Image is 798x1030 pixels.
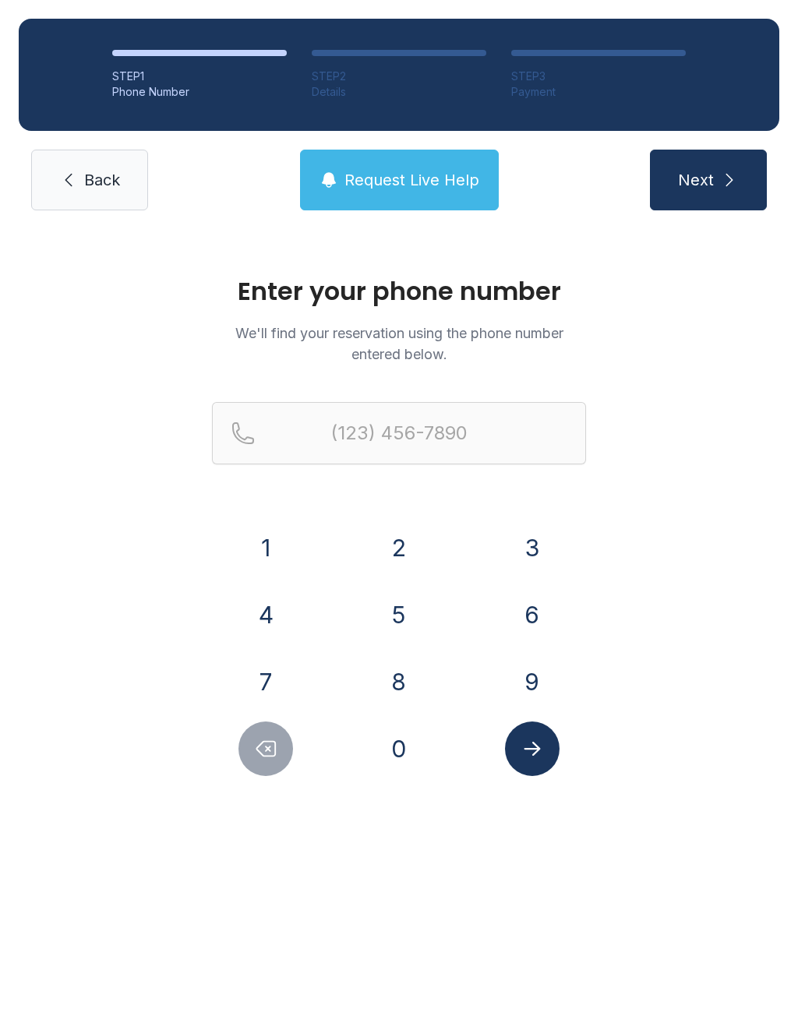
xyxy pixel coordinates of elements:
[372,587,426,642] button: 5
[212,279,586,304] h1: Enter your phone number
[372,721,426,776] button: 0
[212,323,586,365] p: We'll find your reservation using the phone number entered below.
[238,654,293,709] button: 7
[511,84,686,100] div: Payment
[312,84,486,100] div: Details
[112,84,287,100] div: Phone Number
[505,520,560,575] button: 3
[344,169,479,191] span: Request Live Help
[505,587,560,642] button: 6
[112,69,287,84] div: STEP 1
[312,69,486,84] div: STEP 2
[505,654,560,709] button: 9
[238,520,293,575] button: 1
[372,654,426,709] button: 8
[84,169,120,191] span: Back
[372,520,426,575] button: 2
[505,721,560,776] button: Submit lookup form
[238,587,293,642] button: 4
[511,69,686,84] div: STEP 3
[238,721,293,776] button: Delete number
[678,169,714,191] span: Next
[212,402,586,464] input: Reservation phone number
